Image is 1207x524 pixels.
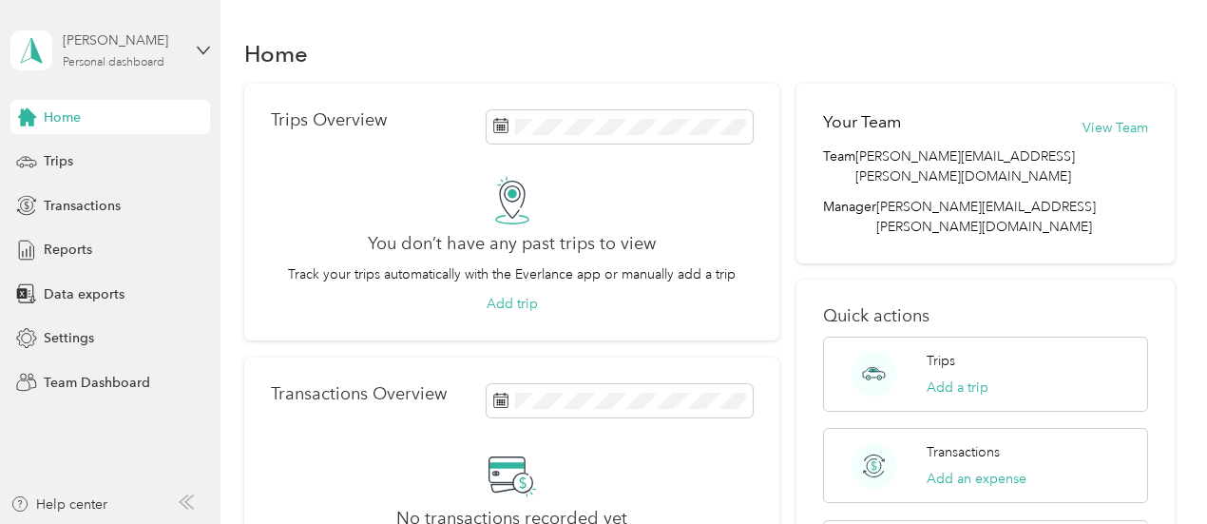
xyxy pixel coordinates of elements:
iframe: Everlance-gr Chat Button Frame [1101,417,1207,524]
p: Transactions Overview [271,384,447,404]
span: Team Dashboard [44,373,150,393]
span: Settings [44,328,94,348]
div: Personal dashboard [63,57,164,68]
span: Reports [44,240,92,260]
button: Help center [10,495,107,514]
span: Data exports [44,284,125,304]
button: View Team [1082,118,1148,138]
span: Transactions [44,196,121,216]
p: Track your trips automatically with the Everlance app or manually add a trip [288,264,736,284]
span: [PERSON_NAME][EMAIL_ADDRESS][PERSON_NAME][DOMAIN_NAME] [855,146,1148,186]
button: Add a trip [927,378,988,398]
button: Add an expense [927,469,1026,489]
span: Team [823,146,855,186]
h2: You don’t have any past trips to view [368,234,656,254]
h1: Home [244,44,308,64]
span: Home [44,107,81,127]
p: Quick actions [823,306,1148,326]
span: [PERSON_NAME][EMAIL_ADDRESS][PERSON_NAME][DOMAIN_NAME] [876,199,1096,235]
p: Transactions [927,442,1000,462]
p: Trips [927,351,955,371]
div: [PERSON_NAME] [63,30,182,50]
button: Add trip [487,294,538,314]
p: Trips Overview [271,110,387,130]
h2: Your Team [823,110,901,134]
span: Trips [44,151,73,171]
span: Manager [823,197,876,237]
